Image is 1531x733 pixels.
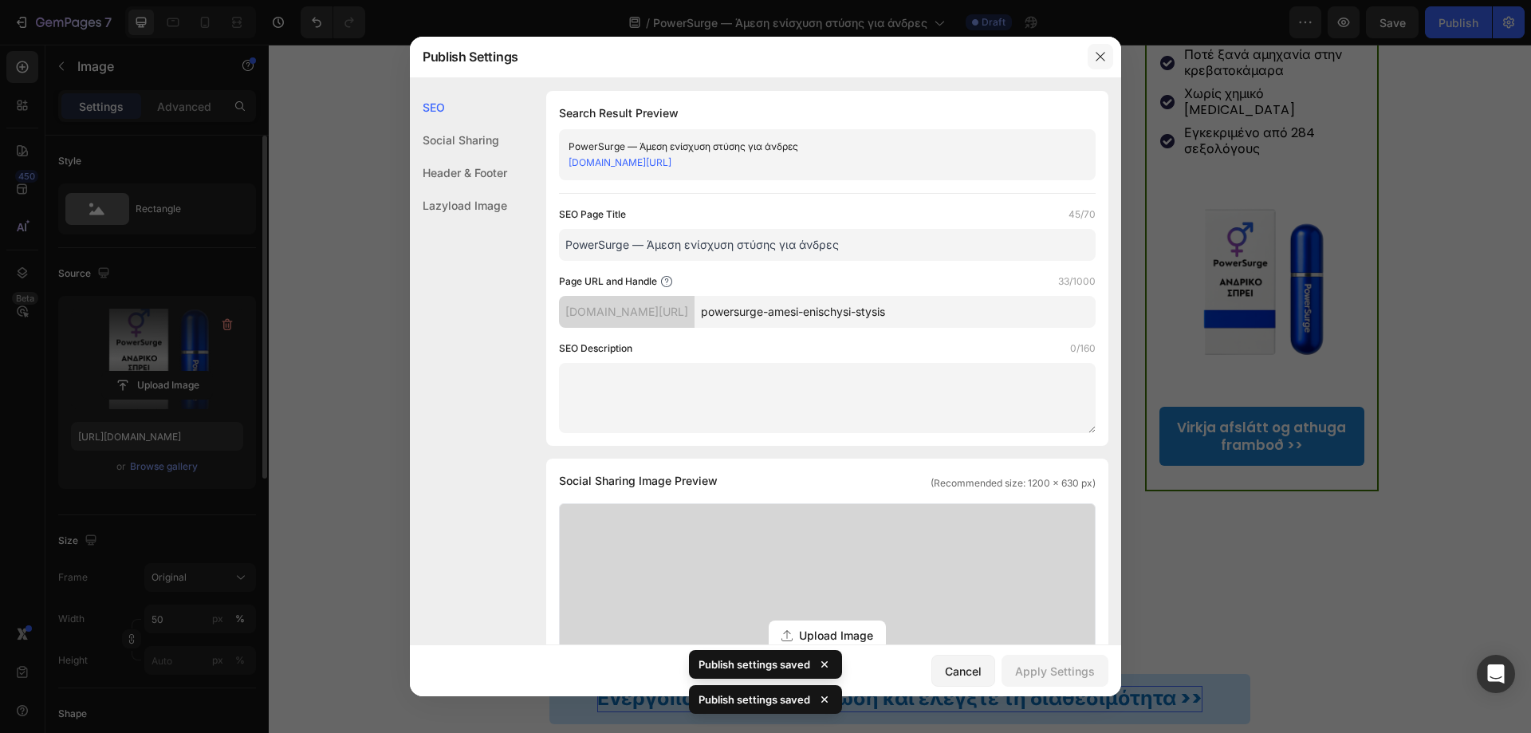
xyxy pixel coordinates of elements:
label: SEO Page Title [559,207,626,223]
label: 0/160 [1070,341,1096,357]
button: Apply Settings [1002,655,1108,687]
span: (Recommended size: 1200 x 630 px) [931,476,1096,491]
div: Open Intercom Messenger [1477,655,1515,693]
input: Title [559,229,1096,261]
strong: Περιορισμένη προσφορά [392,271,637,299]
label: SEO Description [559,341,632,357]
img: gempages_578032762192134844-348a5cd8-facd-49ab-b0be-2141c7b9b351.png [891,136,1096,341]
a: Rich Text Editor. Editing area: main [281,630,982,680]
span: Social Sharing Image Preview [559,471,718,491]
img: gempages_578032762192134844-729fe436-1275-46e1-9289-2d841d550aae.webp [891,50,906,65]
div: Social Sharing [410,124,507,156]
p: Ενεργοποιήστε την έκπτωση και ελέγξτε τη διαθεσιμότητα [297,217,708,235]
div: Header & Footer [410,156,507,189]
strong: [PERSON_NAME] [592,318,713,337]
img: gempages_578032762192134844-729fe436-1275-46e1-9289-2d841d550aae.webp [891,11,906,26]
div: Cancel [945,663,982,680]
h2: Ποτέ ξανά αμηχανία στην κρεβατοκάμαρα [914,1,1096,36]
img: gempages_578032762192134844-729fe436-1275-46e1-9289-2d841d550aae.webp [891,89,906,104]
h1: Πώς μπορώ να αγοράσω το προϊόν; [153,73,853,109]
h2: Χωρίς χημικό [MEDICAL_DATA] [914,40,1096,75]
p: Ενεργοποιήστε την έκπτωση και ελέγξτε τη διαθεσιμότητα >> [329,642,934,668]
strong: Περιορισμένο απόθεμα! [195,359,356,378]
label: 33/1000 [1058,274,1096,290]
p: Virkja afslátt og athuga framboð >> [891,373,1095,408]
p: Publish settings saved [699,692,810,707]
div: Lazyload Image [410,189,507,222]
div: Publish Settings [410,36,1080,77]
p: Μπορείτε να παραγγείλετε το PowerSurge μόνο εδώ — στην επίσημη ιστοσελίδα του κατασκευαστή. Αν απ... [155,127,852,188]
div: [DOMAIN_NAME][URL] [559,296,695,328]
p: Publish settings saved [699,656,810,672]
strong: 50% έκπτωση + δωρεάν αποστολή [480,359,714,378]
h1: Search Result Preview [559,104,1096,123]
a: Virkja afslátt og athuga framboð >> [891,361,1096,420]
span: Upload Image [799,627,873,644]
h2: Εγκεκριμένο από 284 σεξολόγους [914,79,1096,114]
div: Apply Settings [1015,663,1095,680]
strong: Θα παρατηρήσετε τα αποτελέσματα μέσα σε τρία λεπτά από την εφαρμογή [155,14,833,54]
label: 45/70 [1069,207,1096,223]
label: Page URL and Handle [559,274,657,290]
a: Ενεργοποιήστε την έκπτωση και ελέγξτε τη διαθεσιμότητα [153,205,853,247]
a: [DOMAIN_NAME][URL] [569,156,671,168]
h2: Από τότε που ουρολόγοι-χειρουργοί, μεταξύ των οποίων ο , συνέστησαν το PowerSurge, το προϊόν έχει... [179,274,851,401]
input: Handle [695,296,1096,328]
div: Rich Text Editor. Editing area: main [329,642,934,668]
button: Cancel [931,655,995,687]
div: PowerSurge — Άμεση ενίσχυση στύσης για άνδρες [569,139,1060,155]
div: SEO [410,91,507,124]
